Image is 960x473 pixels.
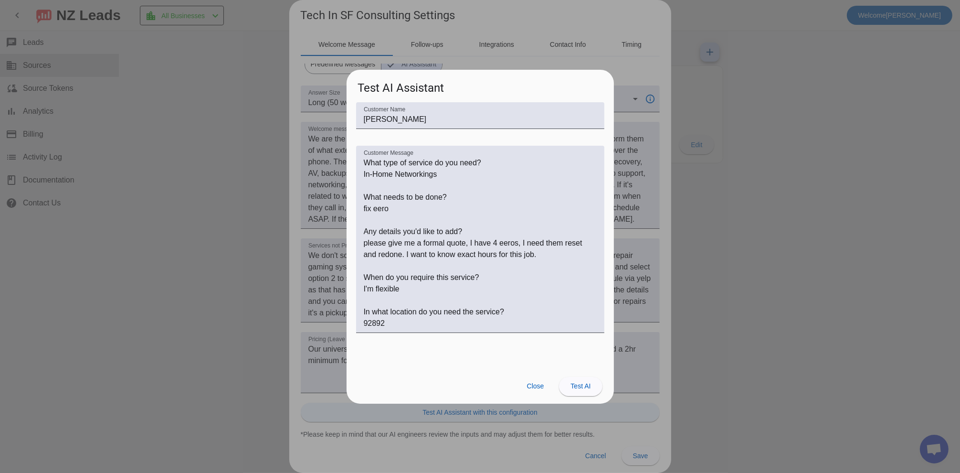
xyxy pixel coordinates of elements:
mat-label: Customer Name [364,106,405,112]
button: Test AI [559,377,602,396]
h2: Test AI Assistant [347,70,614,102]
button: Close [519,377,552,396]
span: Test AI [570,382,591,390]
span: Close [527,382,544,390]
mat-label: Customer Message [364,150,413,156]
